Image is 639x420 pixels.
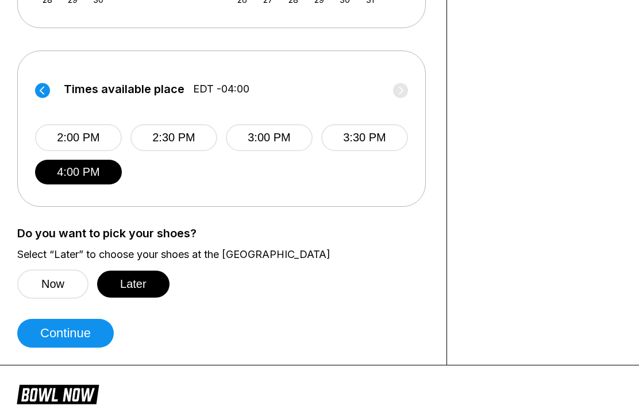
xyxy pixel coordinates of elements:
button: Later [97,271,170,298]
button: 4:00 PM [35,160,122,184]
button: Now [17,269,88,299]
button: 2:00 PM [35,124,122,151]
label: Select “Later” to choose your shoes at the [GEOGRAPHIC_DATA] [17,248,429,261]
button: Continue [17,319,114,348]
span: EDT -04:00 [193,83,249,95]
button: 3:30 PM [321,124,408,151]
button: 3:00 PM [226,124,313,151]
span: Times available place [64,83,184,95]
button: 2:30 PM [130,124,217,151]
label: Do you want to pick your shoes? [17,227,429,240]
